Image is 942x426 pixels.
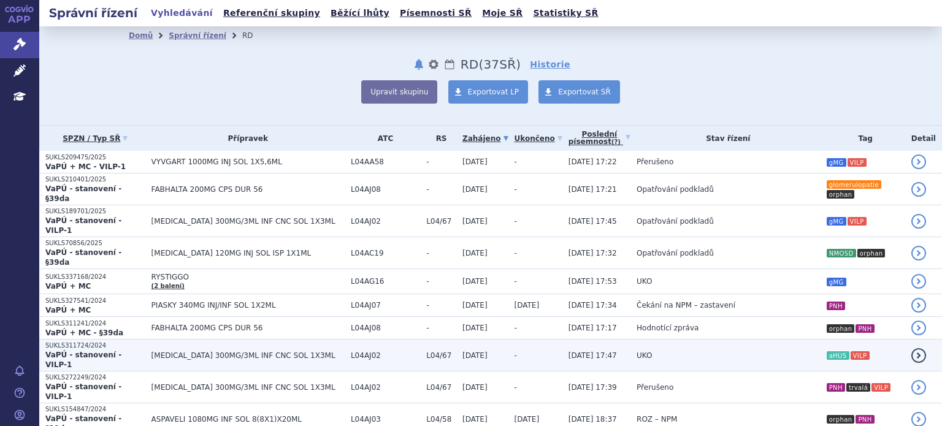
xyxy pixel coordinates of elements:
[169,31,226,40] a: Správní řízení
[45,306,91,314] strong: VaPÚ + MC
[45,319,145,328] p: SUKLS311241/2024
[515,277,517,286] span: -
[426,301,456,310] span: -
[351,277,420,286] span: L04AG16
[569,158,617,166] span: [DATE] 17:22
[45,341,145,350] p: SUKLS311724/2024
[637,415,677,424] span: ROZ – NPM
[151,273,345,281] span: RYSTIGGO
[151,301,345,310] span: PIASKY 340MG INJ/INF SOL 1X2ML
[151,324,345,332] span: FABHALTA 200MG CPS DUR 56
[871,383,890,392] i: VILP
[145,126,345,151] th: Přípravek
[827,180,881,189] i: glomerulopatie
[820,126,905,151] th: Tag
[426,249,456,257] span: -
[45,130,145,147] a: SPZN / Typ SŘ
[827,351,849,360] i: aHUS
[515,351,517,360] span: -
[327,5,393,21] a: Běžící lhůty
[827,249,856,257] i: NMOSD
[911,274,926,289] a: detail
[911,182,926,197] a: detail
[857,249,886,257] i: orphan
[827,190,855,199] i: orphan
[637,249,714,257] span: Opatřování podkladů
[483,57,499,72] span: 37
[45,153,145,162] p: SUKLS209475/2025
[637,217,714,226] span: Opatřování podkladů
[426,324,456,332] span: -
[351,249,420,257] span: L04AC19
[426,158,456,166] span: -
[45,162,126,171] strong: VaPÚ + MC - VILP-1
[462,415,488,424] span: [DATE]
[462,217,488,226] span: [DATE]
[911,298,926,313] a: detail
[426,415,456,424] span: L04/58
[637,301,735,310] span: Čekání na NPM – zastavení
[151,383,345,392] span: [MEDICAL_DATA] 300MG/3ML INF CNC SOL 1X3ML
[569,217,617,226] span: [DATE] 17:45
[351,217,420,226] span: L04AJ02
[420,126,456,151] th: RS
[45,273,145,281] p: SUKLS337168/2024
[569,415,617,424] span: [DATE] 18:37
[45,175,145,184] p: SUKLS210401/2025
[462,185,488,194] span: [DATE]
[151,158,345,166] span: VYVGART 1000MG INJ SOL 1X5,6ML
[427,57,440,72] button: nastavení
[345,126,420,151] th: ATC
[45,207,145,216] p: SUKLS189701/2025
[426,277,456,286] span: -
[413,57,425,72] button: notifikace
[426,185,456,194] span: -
[827,324,855,333] i: orphan
[515,415,540,424] span: [DATE]
[911,214,926,229] a: detail
[468,88,519,96] span: Exportovat LP
[220,5,324,21] a: Referenční skupiny
[151,217,345,226] span: [MEDICAL_DATA] 300MG/3ML INF CNC SOL 1X3ML
[39,4,147,21] h2: Správní řízení
[637,277,652,286] span: UKO
[569,351,617,360] span: [DATE] 17:47
[151,185,345,194] span: FABHALTA 200MG CPS DUR 56
[462,351,488,360] span: [DATE]
[151,415,345,424] span: ASPAVELI 1080MG INF SOL 8(8X1)X20ML
[462,249,488,257] span: [DATE]
[515,158,517,166] span: -
[462,383,488,392] span: [DATE]
[448,80,529,104] a: Exportovat LP
[515,383,517,392] span: -
[637,324,699,332] span: Hodnotící zpráva
[478,5,526,21] a: Moje SŘ
[515,130,562,147] a: Ukončeno
[351,324,420,332] span: L04AJ08
[351,351,420,360] span: L04AJ02
[242,26,269,45] li: RD
[569,301,617,310] span: [DATE] 17:34
[856,324,874,333] i: PNH
[45,382,121,401] strong: VaPÚ - stanovení - VILP-1
[515,324,517,332] span: -
[351,185,420,194] span: L04AJ08
[530,58,570,70] a: Historie
[151,249,345,257] span: [MEDICAL_DATA] 120MG INJ SOL ISP 1X1ML
[147,5,216,21] a: Vyhledávání
[45,329,123,337] strong: VaPÚ + MC - §39da
[569,185,617,194] span: [DATE] 17:21
[529,5,602,21] a: Statistiky SŘ
[911,348,926,363] a: detail
[848,217,867,226] i: VILP
[351,415,420,424] span: L04AJ03
[827,415,855,424] i: orphan
[45,351,121,369] strong: VaPÚ - stanovení - VILP-1
[351,383,420,392] span: L04AJ02
[351,301,420,310] span: L04AJ07
[538,80,620,104] a: Exportovat SŘ
[569,324,617,332] span: [DATE] 17:17
[462,301,488,310] span: [DATE]
[569,277,617,286] span: [DATE] 17:53
[45,373,145,382] p: SUKLS272249/2024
